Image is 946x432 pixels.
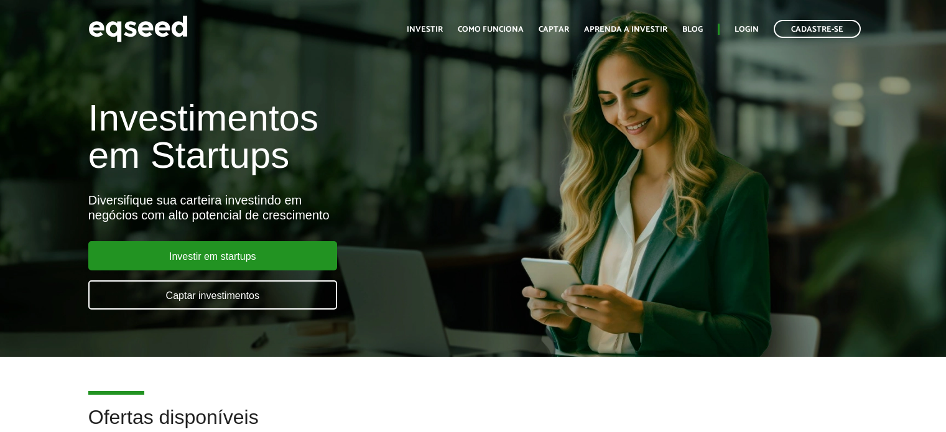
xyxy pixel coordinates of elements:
[735,25,759,34] a: Login
[88,280,337,310] a: Captar investimentos
[774,20,861,38] a: Cadastre-se
[539,25,569,34] a: Captar
[88,12,188,45] img: EqSeed
[584,25,667,34] a: Aprenda a investir
[88,193,543,223] div: Diversifique sua carteira investindo em negócios com alto potencial de crescimento
[88,241,337,270] a: Investir em startups
[458,25,524,34] a: Como funciona
[88,99,543,174] h1: Investimentos em Startups
[682,25,703,34] a: Blog
[407,25,443,34] a: Investir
